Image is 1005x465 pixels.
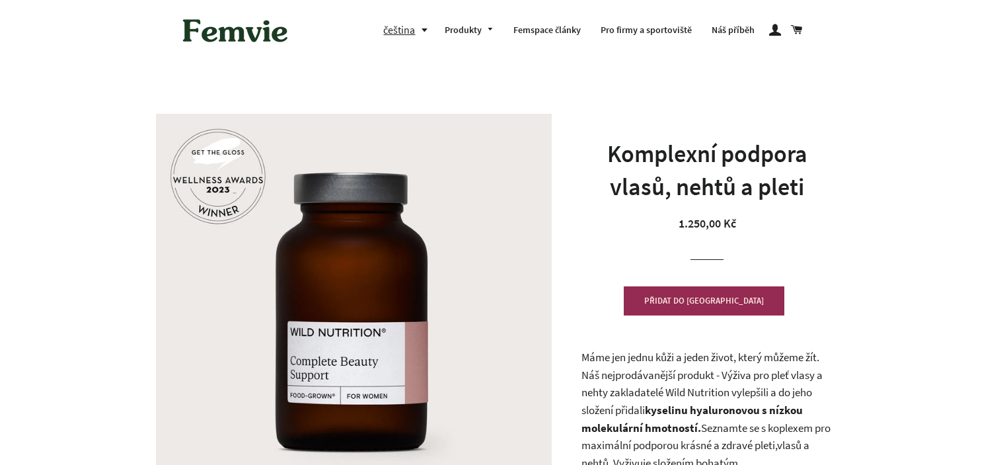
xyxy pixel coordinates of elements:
[591,13,702,48] a: Pro firmy a sportoviště
[176,10,295,51] img: Femvie
[702,13,764,48] a: Náš příběh
[435,13,503,48] a: Produkty
[581,403,803,435] strong: kyselinu hyaluronovou s nízkou molekulární hmotností.
[383,21,435,39] button: čeština
[624,286,784,316] button: PŘIDAT DO [GEOGRAPHIC_DATA]
[679,216,736,231] span: 1.250,00 Kč
[644,295,764,306] span: PŘIDAT DO [GEOGRAPHIC_DATA]
[581,138,833,204] h1: Komplexní podpora vlasů, nehtů a pleti
[503,13,591,48] a: Femspace články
